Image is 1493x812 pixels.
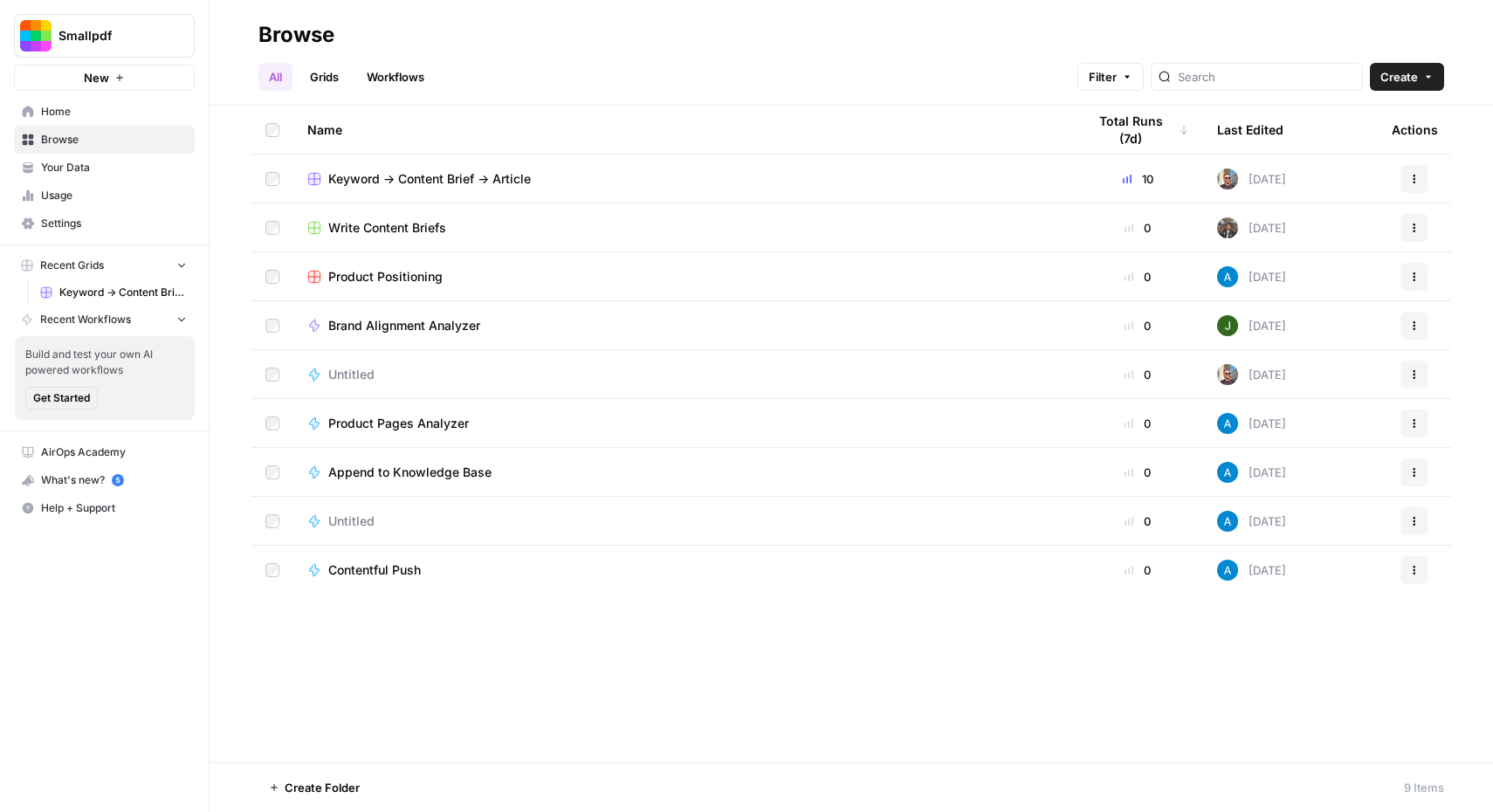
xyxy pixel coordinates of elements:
[307,415,1058,432] a: Product Pages Analyzer
[20,20,52,52] img: Smallpdf Logo
[14,306,195,333] button: Recent Workflows
[33,390,90,406] span: Get Started
[1217,462,1238,483] img: o3cqybgnmipr355j8nz4zpq1mc6x
[1380,68,1418,86] span: Create
[14,98,195,126] a: Home
[40,258,104,273] span: Recent Grids
[328,268,443,286] span: Product Positioning
[307,317,1058,334] a: Brand Alignment Analyzer
[1217,315,1238,336] img: 5v0yozua856dyxnw4lpcp45mgmzh
[14,154,195,182] a: Your Data
[41,444,187,460] span: AirOps Academy
[1370,63,1444,91] button: Create
[1178,68,1355,86] input: Search
[40,312,131,327] span: Recent Workflows
[328,170,531,188] span: Keyword -> Content Brief -> Article
[14,210,195,237] a: Settings
[1086,219,1189,237] div: 0
[84,69,109,86] span: New
[307,366,1058,383] a: Untitled
[1217,217,1286,238] div: [DATE]
[14,14,195,58] button: Workspace: Smallpdf
[328,513,375,530] span: Untitled
[356,63,435,91] a: Workflows
[307,219,1058,237] a: Write Content Briefs
[1217,364,1238,385] img: 12lpmarulu2z3pnc3j6nly8e5680
[328,415,469,432] span: Product Pages Analyzer
[1217,364,1286,385] div: [DATE]
[328,561,421,579] span: Contentful Push
[1217,315,1286,336] div: [DATE]
[1086,106,1189,154] div: Total Runs (7d)
[41,160,187,175] span: Your Data
[41,132,187,148] span: Browse
[1217,511,1238,532] img: o3cqybgnmipr355j8nz4zpq1mc6x
[1217,413,1286,434] div: [DATE]
[328,219,446,237] span: Write Content Briefs
[1086,170,1189,188] div: 10
[25,387,98,409] button: Get Started
[258,63,292,91] a: All
[307,106,1058,154] div: Name
[115,476,120,485] text: 5
[1217,462,1286,483] div: [DATE]
[299,63,349,91] a: Grids
[14,494,195,522] button: Help + Support
[41,188,187,203] span: Usage
[14,438,195,466] a: AirOps Academy
[307,170,1058,188] a: Keyword -> Content Brief -> Article
[41,500,187,516] span: Help + Support
[307,561,1058,579] a: Contentful Push
[258,21,334,49] div: Browse
[1392,106,1438,154] div: Actions
[1404,779,1444,796] div: 9 Items
[1217,560,1238,581] img: o3cqybgnmipr355j8nz4zpq1mc6x
[14,252,195,279] button: Recent Grids
[1086,268,1189,286] div: 0
[1217,511,1286,532] div: [DATE]
[328,464,492,481] span: Append to Knowledge Base
[14,182,195,210] a: Usage
[14,126,195,154] a: Browse
[1077,63,1144,91] button: Filter
[1217,169,1238,189] img: 12lpmarulu2z3pnc3j6nly8e5680
[1086,561,1189,579] div: 0
[307,513,1058,530] a: Untitled
[25,347,184,378] span: Build and test your own AI powered workflows
[307,268,1058,286] a: Product Positioning
[1086,415,1189,432] div: 0
[14,65,195,91] button: New
[59,285,187,300] span: Keyword -> Content Brief -> Article
[14,466,195,494] button: What's new? 5
[32,279,195,306] a: Keyword -> Content Brief -> Article
[1217,266,1238,287] img: o3cqybgnmipr355j8nz4zpq1mc6x
[1086,464,1189,481] div: 0
[41,216,187,231] span: Settings
[58,27,164,45] span: Smallpdf
[307,464,1058,481] a: Append to Knowledge Base
[328,317,480,334] span: Brand Alignment Analyzer
[1086,366,1189,383] div: 0
[1217,266,1286,287] div: [DATE]
[328,366,375,383] span: Untitled
[1217,560,1286,581] div: [DATE]
[1217,169,1286,189] div: [DATE]
[258,774,370,802] button: Create Folder
[41,104,187,120] span: Home
[1086,317,1189,334] div: 0
[1217,106,1283,154] div: Last Edited
[1217,217,1238,238] img: yxnc04dkqktdkzli2cw8vvjrdmdz
[1217,413,1238,434] img: o3cqybgnmipr355j8nz4zpq1mc6x
[1089,68,1117,86] span: Filter
[112,474,124,486] a: 5
[285,779,360,796] span: Create Folder
[1086,513,1189,530] div: 0
[15,467,194,493] div: What's new?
